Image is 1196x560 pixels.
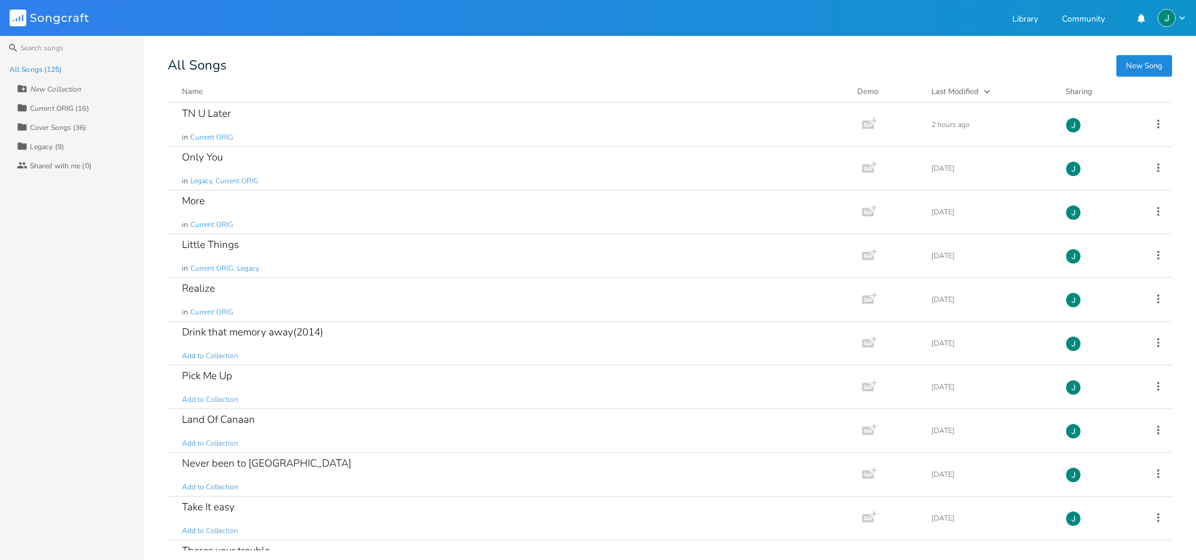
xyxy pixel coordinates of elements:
[931,208,1051,216] div: [DATE]
[1066,249,1081,264] img: Jim Rudolf
[182,371,232,381] div: Pick Me Up
[931,383,1051,391] div: [DATE]
[182,196,205,206] div: More
[1116,55,1172,77] button: New Song
[1066,117,1081,133] img: Jim Rudolf
[931,427,1051,434] div: [DATE]
[190,264,259,274] span: Current ORIG, Legacy
[182,526,238,536] span: Add to Collection
[1062,15,1105,25] a: Community
[10,66,62,73] div: All Songs (125)
[182,395,238,405] span: Add to Collection
[30,86,81,93] div: New Collection
[931,165,1051,172] div: [DATE]
[182,176,188,186] span: in
[182,283,215,293] div: Realize
[182,502,235,512] div: Take It easy
[931,340,1051,347] div: [DATE]
[182,546,270,556] div: Theres your trouble
[931,121,1051,128] div: 2 hours ago
[1066,205,1081,220] img: Jim Rudolf
[182,351,238,361] span: Add to Collection
[182,438,238,449] span: Add to Collection
[168,60,1172,71] div: All Songs
[30,143,64,150] div: Legacy (9)
[182,458,351,468] div: Never been to [GEOGRAPHIC_DATA]
[1066,423,1081,439] img: Jim Rudolf
[1066,161,1081,177] img: Jim Rudolf
[931,296,1051,303] div: [DATE]
[182,132,188,143] span: in
[182,482,238,492] span: Add to Collection
[1066,511,1081,526] img: Jim Rudolf
[931,86,1051,98] button: Last Modified
[190,132,233,143] span: Current ORIG
[182,327,323,337] div: Drink that memory away(2014)
[931,252,1051,259] div: [DATE]
[1158,9,1176,27] img: Jim Rudolf
[1066,336,1081,352] img: Jim Rudolf
[1066,467,1081,483] img: Jim Rudolf
[931,514,1051,522] div: [DATE]
[182,240,239,250] div: Little Things
[857,86,917,98] div: Demo
[30,124,87,131] div: Cover Songs (36)
[1066,380,1081,395] img: Jim Rudolf
[182,86,843,98] button: Name
[931,471,1051,478] div: [DATE]
[182,264,188,274] span: in
[190,220,233,230] span: Current ORIG
[182,152,223,162] div: Only You
[182,108,231,119] div: TN U Later
[1066,86,1137,98] div: Sharing
[30,105,89,112] div: Current ORIG (16)
[182,220,188,230] span: in
[190,307,233,317] span: Current ORIG
[182,414,255,425] div: Land Of Canaan
[182,307,188,317] span: in
[1012,15,1038,25] a: Library
[1066,292,1081,308] img: Jim Rudolf
[30,162,92,169] div: Shared with me (0)
[931,86,979,97] div: Last Modified
[190,176,259,186] span: Legacy, Current ORIG
[182,86,203,97] div: Name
